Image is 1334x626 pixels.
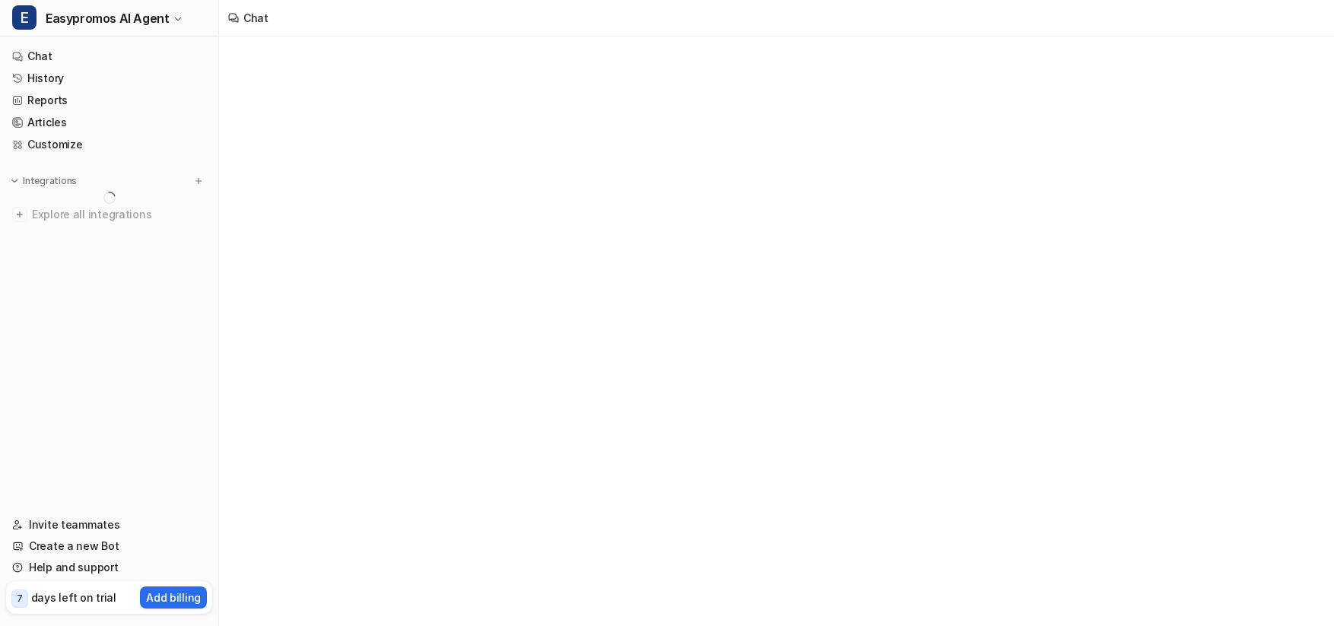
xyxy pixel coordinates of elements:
p: Add billing [146,589,201,605]
a: Explore all integrations [6,204,212,225]
p: days left on trial [31,589,116,605]
a: Chat [6,46,212,67]
a: Customize [6,134,212,155]
button: Integrations [6,173,81,189]
a: Invite teammates [6,514,212,535]
div: Chat [243,10,268,26]
button: Add billing [140,586,207,609]
p: 7 [17,592,23,605]
span: Explore all integrations [32,202,206,227]
span: Easypromos AI Agent [46,8,169,29]
img: expand menu [9,176,20,186]
a: History [6,68,212,89]
span: E [12,5,37,30]
a: Help and support [6,557,212,578]
img: menu_add.svg [193,176,204,186]
a: Create a new Bot [6,535,212,557]
a: Articles [6,112,212,133]
img: explore all integrations [12,207,27,222]
p: Integrations [23,175,77,187]
a: Reports [6,90,212,111]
